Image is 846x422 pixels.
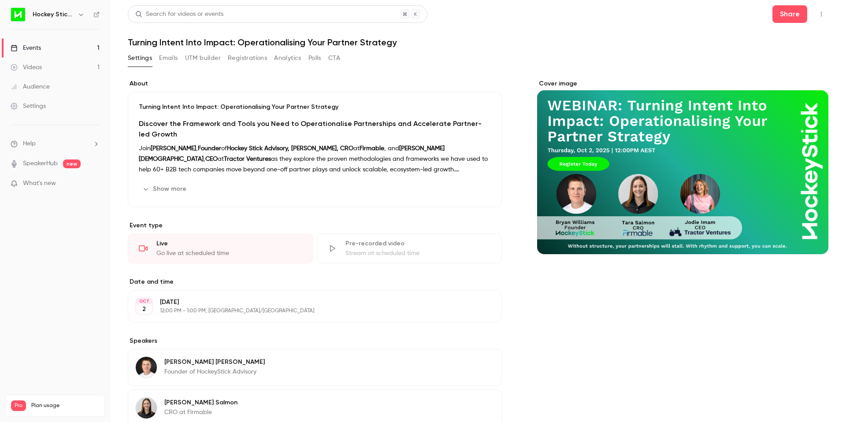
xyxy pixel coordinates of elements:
iframe: Noticeable Trigger [89,180,100,188]
p: [PERSON_NAME] [PERSON_NAME] [164,358,265,366]
button: Settings [128,51,152,65]
div: Settings [11,102,46,111]
p: Turning Intent Into Impact: Operationalising Your Partner Strategy [139,103,491,111]
p: [DATE] [160,298,455,307]
strong: CEO [205,156,218,162]
h6: Hockey Stick Advisory [33,10,74,19]
div: Pre-recorded videoStream at scheduled time [317,233,502,263]
div: LiveGo live at scheduled time [128,233,313,263]
button: Polls [308,51,321,65]
p: Join , of at , and , at as they explore the proven methodologies and frameworks we have used to h... [139,143,491,175]
span: Pro [11,400,26,411]
div: Events [11,44,41,52]
label: Date and time [128,278,502,286]
p: CRO at Firmable [164,408,237,417]
button: Show more [139,182,192,196]
button: CTA [328,51,340,65]
p: 2 [142,305,146,314]
img: Bryan Williams [136,357,157,378]
div: Live [156,239,302,248]
label: Speakers [128,337,502,345]
strong: Tractor Ventures [224,156,271,162]
h1: Turning Intent Into Impact: Operationalising Your Partner Strategy [128,37,828,48]
img: Hockey Stick Advisory [11,7,25,22]
strong: Founder [198,145,221,152]
label: Cover image [537,79,828,88]
span: What's new [23,179,56,188]
div: Go live at scheduled time [156,249,302,258]
span: Help [23,139,36,148]
div: Search for videos or events [135,10,223,19]
strong: [PERSON_NAME] [151,145,196,152]
div: OCT [136,298,152,304]
strong: CRO [340,145,353,152]
strong: Discover the Framework and Tools you Need to Operationalise Partnerships and Accelerate Partner-l... [139,119,482,138]
img: Tara Salmon [136,397,157,418]
label: About [128,79,502,88]
section: Cover image [537,79,828,254]
p: [PERSON_NAME] Salmon [164,398,237,407]
p: Event type [128,221,502,230]
p: 12:00 PM - 1:00 PM, [GEOGRAPHIC_DATA]/[GEOGRAPHIC_DATA] [160,307,455,315]
li: help-dropdown-opener [11,139,100,148]
div: Pre-recorded video [345,239,491,248]
button: Emails [159,51,178,65]
button: Share [772,5,807,23]
div: Bryan Williams[PERSON_NAME] [PERSON_NAME]Founder of HockeyStick Advisory [128,349,502,386]
button: Registrations [228,51,267,65]
button: Analytics [274,51,301,65]
div: Videos [11,63,42,72]
div: Stream at scheduled time [345,249,491,258]
a: SpeakerHub [23,159,58,168]
strong: Firmable [360,145,384,152]
span: Plan usage [31,402,99,409]
span: new [63,159,81,168]
div: Audience [11,82,50,91]
strong: Hockey Stick Advisory, [PERSON_NAME], [227,145,338,152]
button: UTM builder [185,51,221,65]
p: Founder of HockeyStick Advisory [164,367,265,376]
